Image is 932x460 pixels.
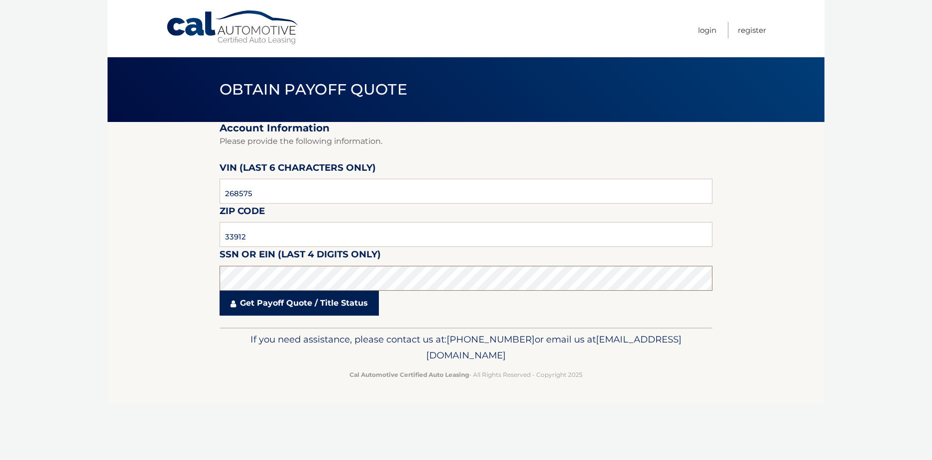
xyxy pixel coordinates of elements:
p: If you need assistance, please contact us at: or email us at [226,332,706,363]
span: [PHONE_NUMBER] [447,334,535,345]
label: Zip Code [220,204,265,222]
span: Obtain Payoff Quote [220,80,407,99]
a: Login [698,22,716,38]
a: Get Payoff Quote / Title Status [220,291,379,316]
label: VIN (last 6 characters only) [220,160,376,179]
a: Cal Automotive [166,10,300,45]
p: - All Rights Reserved - Copyright 2025 [226,369,706,380]
a: Register [738,22,766,38]
p: Please provide the following information. [220,134,712,148]
h2: Account Information [220,122,712,134]
strong: Cal Automotive Certified Auto Leasing [349,371,469,378]
label: SSN or EIN (last 4 digits only) [220,247,381,265]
